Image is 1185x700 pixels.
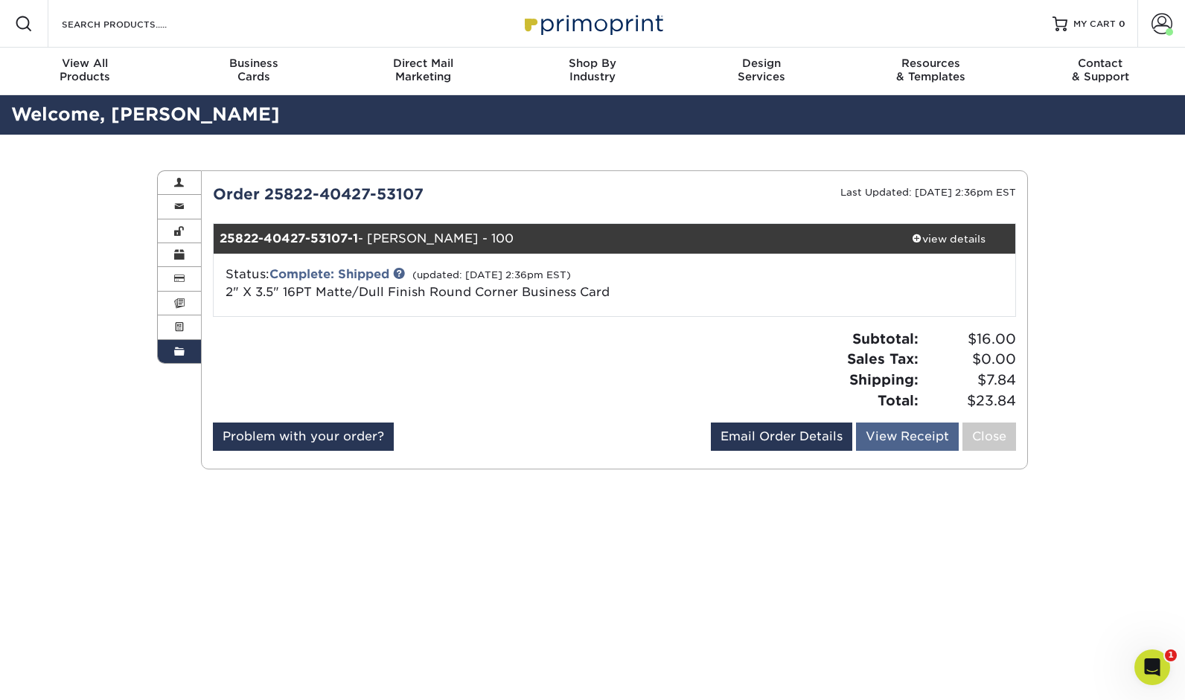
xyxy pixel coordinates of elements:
[1016,57,1185,83] div: & Support
[214,224,882,254] div: - [PERSON_NAME] - 100
[213,423,394,451] a: Problem with your order?
[847,350,919,367] strong: Sales Tax:
[339,57,508,83] div: Marketing
[220,231,358,245] strong: 25822-40427-53107-1
[846,48,1015,95] a: Resources& Templates
[711,423,852,451] a: Email Order Details
[881,224,1015,254] a: view details
[1016,57,1185,70] span: Contact
[269,267,389,281] a: Complete: Shipped
[852,330,919,347] strong: Subtotal:
[508,57,677,70] span: Shop By
[339,48,508,95] a: Direct MailMarketing
[1134,649,1170,685] iframe: Intercom live chat
[923,329,1016,350] span: $16.00
[923,370,1016,391] span: $7.84
[677,57,846,83] div: Services
[339,57,508,70] span: Direct Mail
[962,423,1016,451] a: Close
[856,423,959,451] a: View Receipt
[518,7,667,39] img: Primoprint
[412,269,571,280] small: (updated: [DATE] 2:36pm EST)
[849,371,919,388] strong: Shipping:
[846,57,1015,83] div: & Templates
[169,57,338,83] div: Cards
[169,57,338,70] span: Business
[677,48,846,95] a: DesignServices
[1016,48,1185,95] a: Contact& Support
[1073,18,1116,30] span: MY CART
[60,15,205,33] input: SEARCH PRODUCTS.....
[878,392,919,408] strong: Total:
[677,57,846,70] span: Design
[881,231,1015,246] div: view details
[508,48,677,95] a: Shop ByIndustry
[1165,649,1177,661] span: 1
[169,48,338,95] a: BusinessCards
[846,57,1015,70] span: Resources
[214,266,748,301] div: Status:
[840,187,1016,198] small: Last Updated: [DATE] 2:36pm EST
[1119,19,1125,29] span: 0
[923,391,1016,411] span: $23.84
[202,183,615,205] div: Order 25822-40427-53107
[226,285,610,299] a: 2" X 3.5" 16PT Matte/Dull Finish Round Corner Business Card
[508,57,677,83] div: Industry
[923,349,1016,370] span: $0.00
[4,655,127,695] iframe: Google Customer Reviews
